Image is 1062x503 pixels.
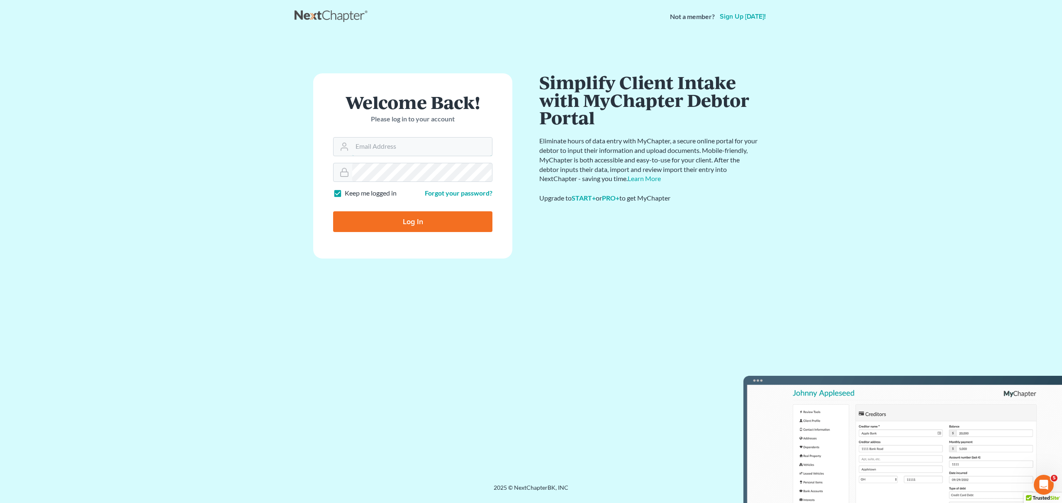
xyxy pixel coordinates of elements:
[718,13,767,20] a: Sign up [DATE]!
[539,136,759,184] p: Eliminate hours of data entry with MyChapter, a secure online portal for your debtor to input the...
[333,114,492,124] p: Please log in to your account
[539,73,759,126] h1: Simplify Client Intake with MyChapter Debtor Portal
[1034,475,1054,495] iframe: Intercom live chat
[1051,475,1057,481] span: 5
[333,93,492,111] h1: Welcome Back!
[670,12,715,22] strong: Not a member?
[572,194,596,202] a: START+
[345,189,397,198] label: Keep me logged in
[539,193,759,203] div: Upgrade to or to get MyChapter
[425,189,492,197] a: Forgot your password?
[628,174,661,182] a: Learn More
[352,138,492,156] input: Email Address
[295,484,767,498] div: 2025 © NextChapterBK, INC
[602,194,619,202] a: PRO+
[333,211,492,232] input: Log In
